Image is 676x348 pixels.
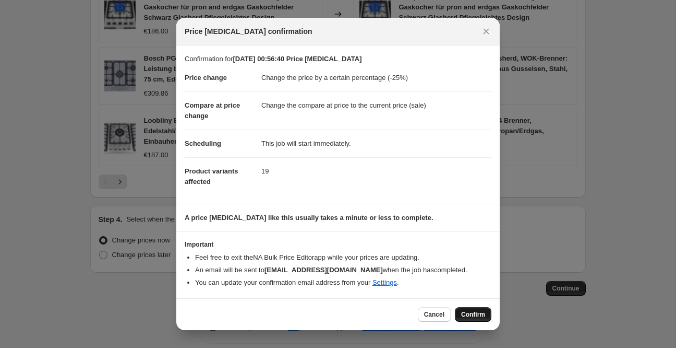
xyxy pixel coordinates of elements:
h3: Important [185,240,491,249]
span: Compare at price change [185,101,240,120]
span: Price change [185,74,227,82]
dd: Change the price by a certain percentage (-25%) [261,64,491,91]
button: Close [479,24,493,39]
b: A price [MEDICAL_DATA] like this usually takes a minute or less to complete. [185,214,433,222]
li: An email will be sent to when the job has completed . [195,265,491,275]
a: Settings [372,279,397,286]
b: [DATE] 00:56:40 Price [MEDICAL_DATA] [233,55,361,63]
li: You can update your confirmation email address from your . [195,277,491,288]
button: Confirm [455,307,491,322]
button: Cancel [418,307,451,322]
p: Confirmation for [185,54,491,64]
dd: This job will start immediately. [261,130,491,157]
span: Price [MEDICAL_DATA] confirmation [185,26,312,37]
li: Feel free to exit the NA Bulk Price Editor app while your prices are updating. [195,252,491,263]
dd: 19 [261,157,491,185]
dd: Change the compare at price to the current price (sale) [261,91,491,119]
span: Confirm [461,310,485,319]
span: Product variants affected [185,167,238,185]
span: Cancel [424,310,444,319]
span: Scheduling [185,140,221,147]
b: [EMAIL_ADDRESS][DOMAIN_NAME] [264,266,383,274]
